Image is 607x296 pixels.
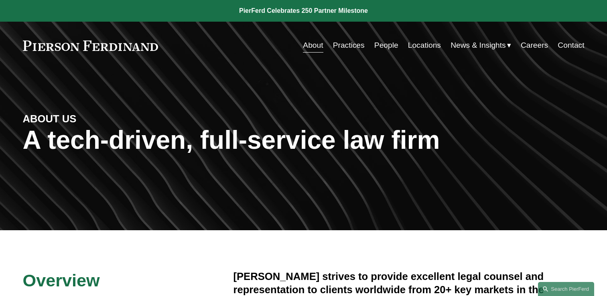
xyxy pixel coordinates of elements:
[303,38,323,53] a: About
[23,113,77,124] strong: ABOUT US
[333,38,365,53] a: Practices
[538,282,594,296] a: Search this site
[23,271,100,290] span: Overview
[451,38,511,53] a: folder dropdown
[451,39,506,53] span: News & Insights
[558,38,584,53] a: Contact
[408,38,441,53] a: Locations
[374,38,398,53] a: People
[23,126,585,155] h1: A tech-driven, full-service law firm
[521,38,548,53] a: Careers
